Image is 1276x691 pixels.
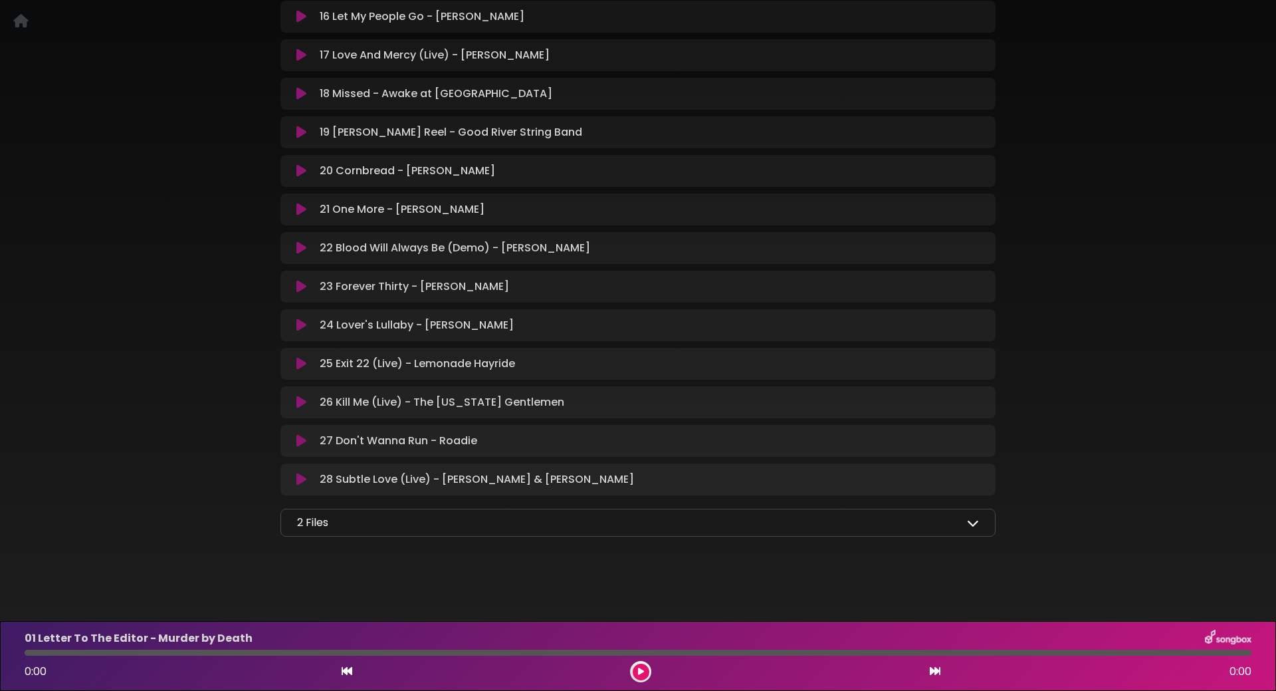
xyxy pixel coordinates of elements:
p: 2 Files [297,515,328,531]
p: 23 Forever Thirty - [PERSON_NAME] [320,279,509,295]
p: 24 Lover's Lullaby - [PERSON_NAME] [320,317,514,333]
p: 18 Missed - Awake at [GEOGRAPHIC_DATA] [320,86,552,102]
p: 22 Blood Will Always Be (Demo) - [PERSON_NAME] [320,240,590,256]
p: 25 Exit 22 (Live) - Lemonade Hayride [320,356,515,372]
p: 17 Love And Mercy (Live) - [PERSON_NAME] [320,47,550,63]
p: 28 Subtle Love (Live) - [PERSON_NAME] & [PERSON_NAME] [320,472,634,487]
p: 20 Cornbread - [PERSON_NAME] [320,163,495,179]
p: 19 [PERSON_NAME] Reel - Good River String Band [320,124,582,140]
p: 16 Let My People Go - [PERSON_NAME] [320,9,524,25]
p: 26 Kill Me (Live) - The [US_STATE] Gentlemen [320,394,564,410]
p: 27 Don't Wanna Run - Roadie [320,433,477,449]
p: 21 One More - [PERSON_NAME] [320,202,484,217]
